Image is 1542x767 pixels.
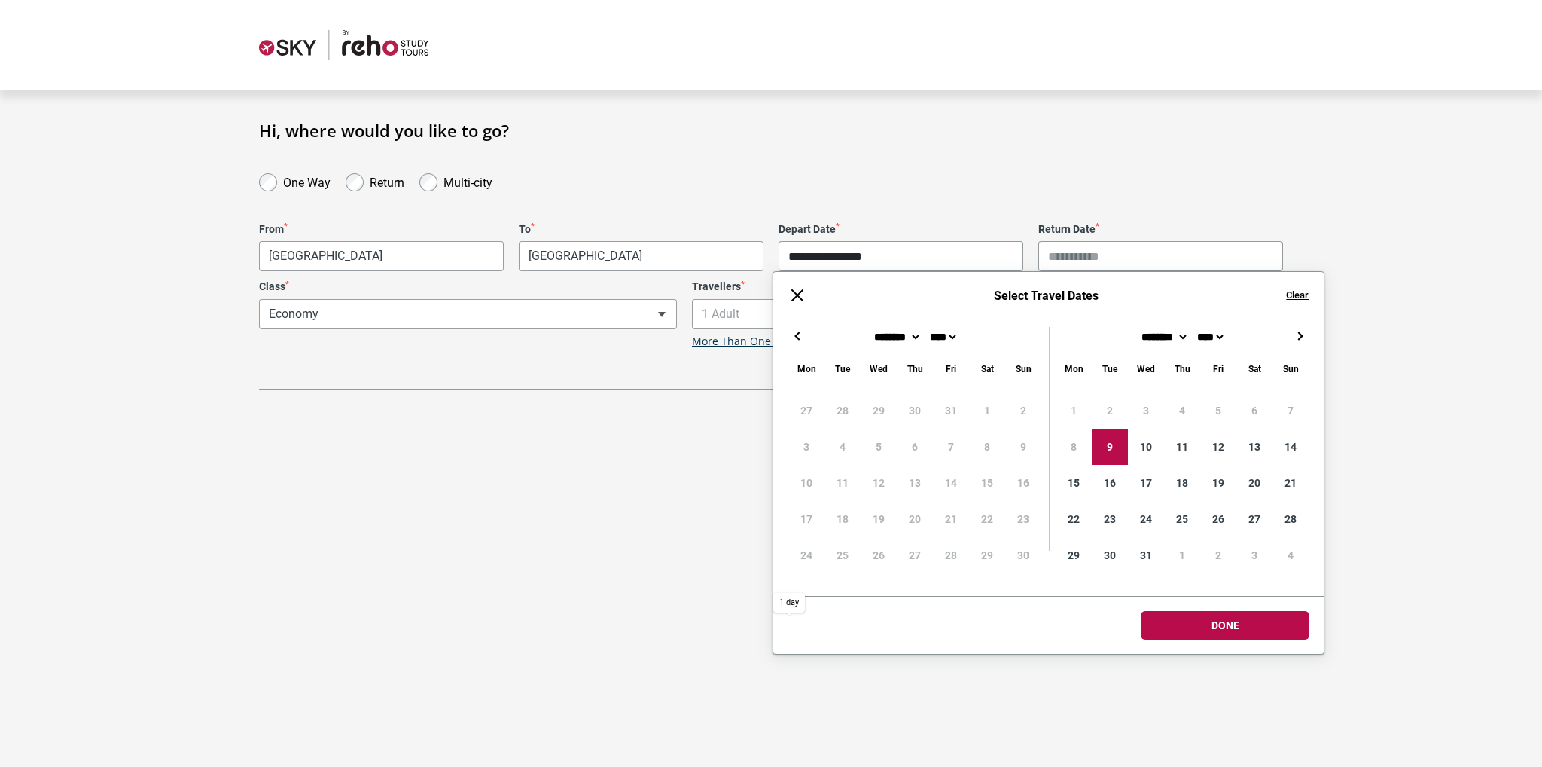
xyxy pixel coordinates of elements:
div: Saturday [969,360,1005,377]
label: From [259,223,504,236]
div: 11 [1164,429,1200,465]
span: 1 Adult [692,299,1110,329]
div: Wednesday [1128,360,1164,377]
div: 26 [1200,501,1236,537]
a: More Than One Traveller? [692,335,823,348]
div: 3 [1236,537,1272,573]
div: Tuesday [824,360,861,377]
div: 10 [1128,429,1164,465]
div: 28 [1272,501,1309,537]
div: Monday [788,360,824,377]
button: → [1291,327,1309,345]
span: Economy [259,299,677,329]
div: Wednesday [861,360,897,377]
div: Tuesday [1092,360,1128,377]
div: Saturday [1236,360,1272,377]
div: Friday [933,360,969,377]
span: Melbourne, Australia [519,241,763,271]
div: 4 [1272,537,1309,573]
div: Sunday [1272,360,1309,377]
span: Melbourne, Australia [520,242,763,270]
div: Sunday [1005,360,1041,377]
div: 23 [1092,501,1128,537]
button: Done [1141,611,1309,640]
div: 18 [1164,465,1200,501]
div: 27 [1236,501,1272,537]
span: Kuala Lumpur, Malaysia [260,242,503,270]
span: Kuala Lumpur, Malaysia [259,241,504,271]
div: 19 [1200,465,1236,501]
label: Class [259,280,677,293]
button: Clear [1286,289,1309,302]
div: 1 [1164,537,1200,573]
div: Thursday [1164,360,1200,377]
h1: Hi, where would you like to go? [259,121,1283,140]
div: 9 [1092,429,1128,465]
button: ← [788,327,806,345]
div: 29 [1056,537,1092,573]
label: Multi-city [443,172,492,190]
label: Return [370,172,404,190]
div: 24 [1128,501,1164,537]
div: 14 [1272,429,1309,465]
div: Friday [1200,360,1236,377]
div: 16 [1092,465,1128,501]
div: 17 [1128,465,1164,501]
div: 2 [1200,537,1236,573]
label: To [519,223,763,236]
label: Return Date [1038,223,1283,236]
div: Monday [1056,360,1092,377]
div: 12 [1200,429,1236,465]
div: 22 [1056,501,1092,537]
div: 31 [1128,537,1164,573]
label: Travellers [692,280,1110,293]
div: Thursday [897,360,933,377]
div: 25 [1164,501,1200,537]
h6: Select Travel Dates [821,289,1271,303]
label: One Way [283,172,331,190]
div: 15 [1056,465,1092,501]
div: 21 [1272,465,1309,501]
div: 30 [1092,537,1128,573]
span: Economy [260,300,676,328]
div: 20 [1236,465,1272,501]
span: 1 Adult [693,300,1109,328]
label: Depart Date [779,223,1023,236]
div: 13 [1236,429,1272,465]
